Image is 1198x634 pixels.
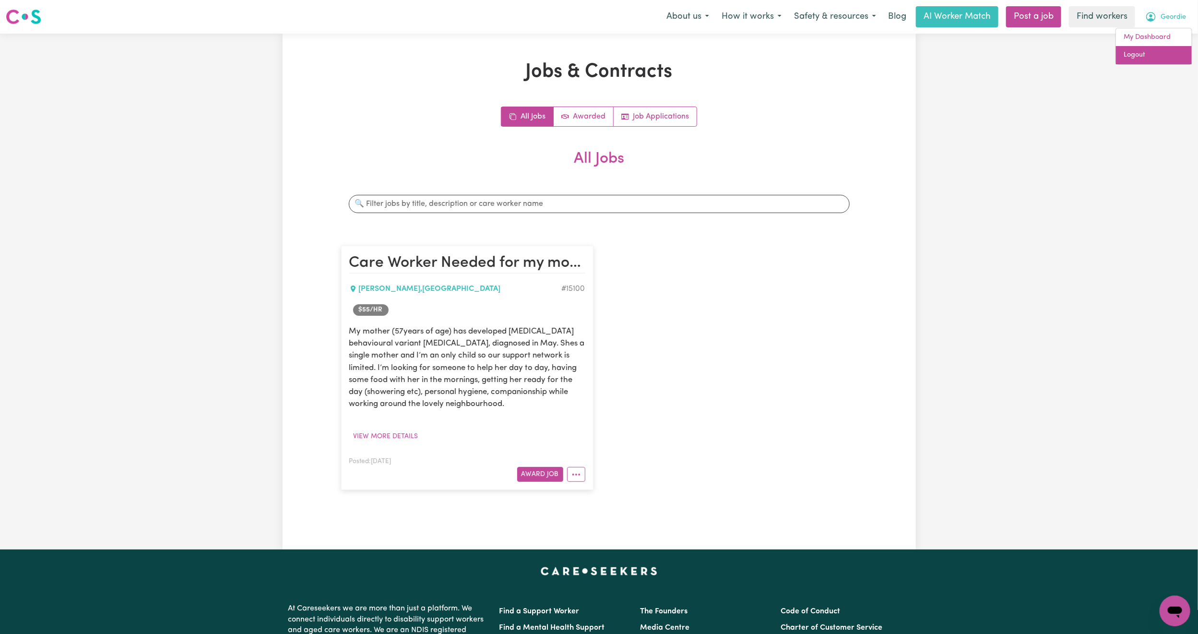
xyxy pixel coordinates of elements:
[781,624,882,632] a: Charter of Customer Service
[715,7,788,27] button: How it works
[640,624,689,632] a: Media Centre
[1116,46,1192,64] a: Logout
[562,283,585,295] div: Job ID #15100
[1069,6,1135,27] a: Find workers
[788,7,882,27] button: Safety & resources
[1115,28,1192,65] div: My Account
[1139,7,1192,27] button: My Account
[541,567,657,574] a: Careseekers home page
[1160,596,1190,626] iframe: Button to launch messaging window, conversation in progress
[1161,12,1186,23] span: Geordie
[6,6,41,28] a: Careseekers logo
[567,467,585,482] button: More options
[517,467,563,482] button: Award Job
[349,254,585,273] h2: Care Worker Needed for my mother
[916,6,998,27] a: AI Worker Match
[6,8,41,25] img: Careseekers logo
[501,107,554,126] a: All jobs
[1116,28,1192,47] a: My Dashboard
[554,107,614,126] a: Active jobs
[1006,6,1061,27] a: Post a job
[349,283,562,295] div: [PERSON_NAME] , [GEOGRAPHIC_DATA]
[660,7,715,27] button: About us
[349,195,850,213] input: 🔍 Filter jobs by title, description or care worker name
[349,429,423,444] button: View more details
[349,458,391,465] span: Posted: [DATE]
[349,325,585,410] p: My mother (57years of age) has developed [MEDICAL_DATA] behavioural variant [MEDICAL_DATA], diagn...
[614,107,697,126] a: Job applications
[882,6,912,27] a: Blog
[640,608,688,615] a: The Founders
[341,150,857,183] h2: All Jobs
[341,60,857,84] h1: Jobs & Contracts
[499,608,580,615] a: Find a Support Worker
[353,304,389,316] span: Job rate per hour
[781,608,840,615] a: Code of Conduct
